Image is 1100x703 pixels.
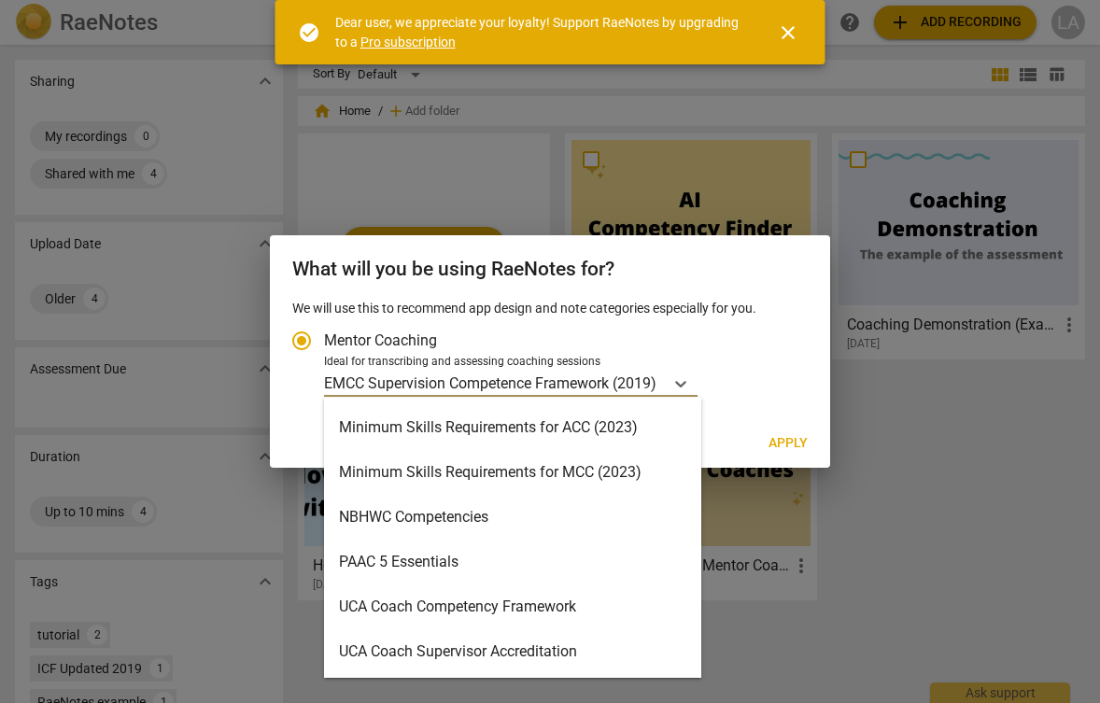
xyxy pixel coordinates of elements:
div: Ideal for transcribing and assessing coaching sessions [324,354,802,371]
div: Minimum Skills Requirements for MCC (2023) [324,450,701,495]
div: Account type [292,318,808,398]
div: NBHWC Competencies [324,495,701,540]
a: Pro subscription [360,35,456,49]
span: Apply [769,434,808,453]
span: close [777,21,799,44]
span: check_circle [298,21,320,44]
div: UCA Coach Competency Framework [324,584,701,629]
div: Dear user, we appreciate your loyalty! Support RaeNotes by upgrading to a [335,13,743,51]
button: Close [766,10,811,55]
div: UCA Coach Supervisor Accreditation [324,629,701,674]
p: We will use this to recommend app design and note categories especially for you. [292,299,808,318]
p: EMCC Supervision Competence Framework (2019) [324,373,656,394]
div: PAAC 5 Essentials [324,540,701,584]
span: Mentor Coaching [324,330,437,351]
div: Minimum Skills Requirements for ACC (2023) [324,405,701,450]
input: Ideal for transcribing and assessing coaching sessionsEMCC Supervision Competence Framework (2019) [658,374,662,392]
button: Apply [754,427,823,460]
h2: What will you be using RaeNotes for? [292,258,808,281]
